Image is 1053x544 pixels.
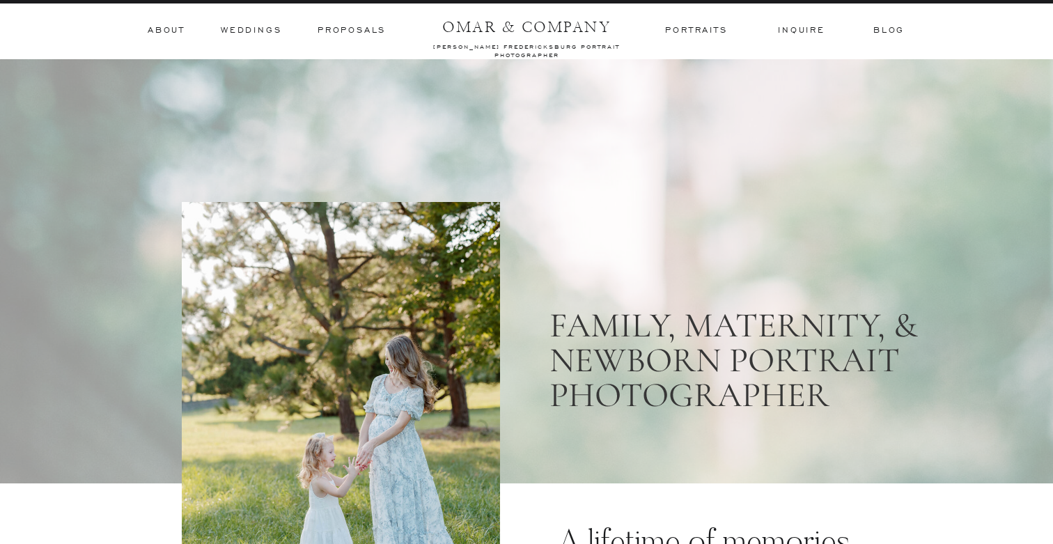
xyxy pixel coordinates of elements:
[148,24,184,37] a: ABOUT
[873,24,903,37] a: BLOG
[778,24,825,37] a: inquire
[318,24,386,37] a: Proposals
[549,308,935,449] h1: Family, Maternity, & Newborn PORTRAIT PHOTOGRAPHER
[405,42,648,49] a: [PERSON_NAME] fredericksburg portrait photographer
[664,24,729,37] a: Portraits
[438,15,615,33] a: OMAR & COMPANY
[221,24,281,37] a: Weddings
